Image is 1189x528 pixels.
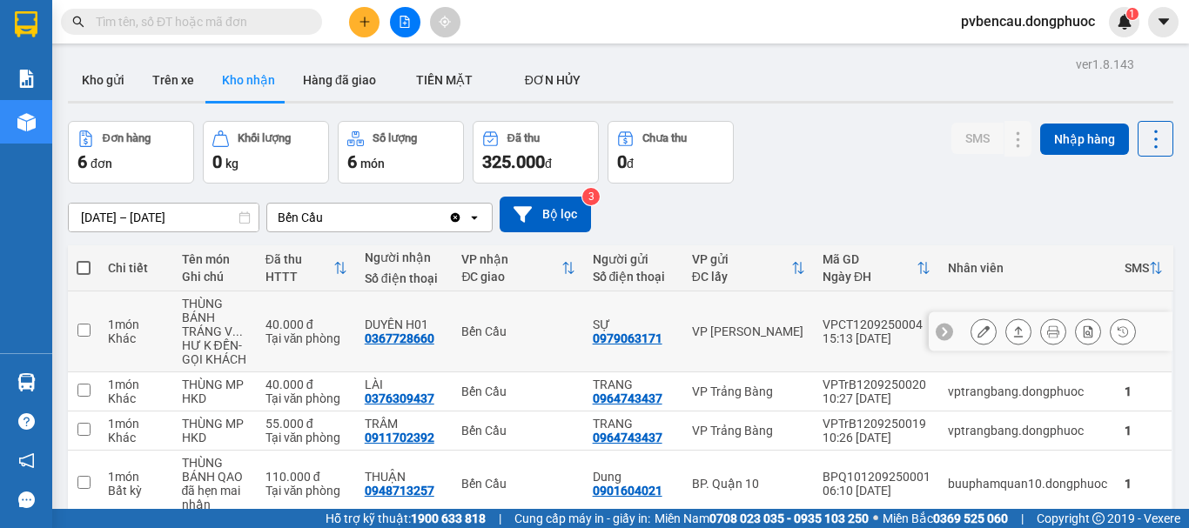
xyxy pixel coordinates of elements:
[108,378,165,391] div: 1 món
[642,132,687,144] div: Chưa thu
[1040,124,1129,155] button: Nhập hàng
[617,151,627,172] span: 0
[823,391,930,405] div: 10:27 [DATE]
[68,121,194,184] button: Đơn hàng6đơn
[507,132,540,144] div: Đã thu
[182,484,248,511] div: đã hẹn mai nhận
[627,157,634,170] span: đ
[461,384,574,398] div: Bến Cầu
[289,59,390,101] button: Hàng đã giao
[373,132,417,144] div: Số lượng
[265,331,347,345] div: Tại văn phòng
[1148,7,1179,37] button: caret-down
[1126,8,1139,20] sup: 1
[360,157,385,170] span: món
[823,417,930,431] div: VPTrB1209250019
[1092,512,1105,525] span: copyright
[68,59,138,101] button: Kho gửi
[461,252,561,266] div: VP nhận
[399,16,411,28] span: file-add
[108,391,165,405] div: Khác
[18,491,35,508] span: message
[349,7,380,37] button: plus
[225,157,238,170] span: kg
[692,384,805,398] div: VP Trảng Bàng
[1129,8,1135,20] span: 1
[17,70,36,88] img: solution-icon
[692,477,805,491] div: BP. Quận 10
[593,470,675,484] div: Dung
[593,484,662,498] div: 0901604021
[390,7,420,37] button: file-add
[365,378,445,391] div: LÀI
[338,121,464,184] button: Số lượng6món
[265,484,347,498] div: Tại văn phòng
[265,270,333,284] div: HTTT
[1117,14,1132,30] img: icon-new-feature
[108,470,165,484] div: 1 món
[347,151,357,172] span: 6
[1005,318,1031,344] div: Giao hàng
[430,7,460,37] button: aim
[873,515,878,522] span: ⚪️
[359,16,371,28] span: plus
[461,477,574,491] div: Bến Cầu
[96,12,301,31] input: Tìm tên, số ĐT hoặc mã đơn
[365,391,434,405] div: 0376309437
[692,324,805,338] div: VP [PERSON_NAME]
[108,484,165,498] div: Bất kỳ
[448,211,462,224] svg: Clear value
[265,417,347,431] div: 55.000 đ
[108,431,165,444] div: Khác
[500,197,591,232] button: Bộ lọc
[17,113,36,131] img: warehouse-icon
[482,151,545,172] span: 325.000
[582,188,600,205] sup: 3
[325,209,326,226] input: Selected Bến Cầu.
[823,470,930,484] div: BPQ101209250001
[15,11,37,37] img: logo-vxr
[499,509,501,528] span: |
[823,331,930,345] div: 15:13 [DATE]
[593,270,675,284] div: Số điện thoại
[182,456,248,484] div: THÙNG BÁNH QAO
[365,431,434,444] div: 0911702392
[461,270,561,284] div: ĐC giao
[232,324,243,338] span: ...
[593,391,662,405] div: 0964743437
[265,317,347,331] div: 40.000 đ
[18,413,35,430] span: question-circle
[1021,509,1024,528] span: |
[365,484,434,498] div: 0948713257
[823,270,917,284] div: Ngày ĐH
[365,251,445,264] div: Người nhận
[823,378,930,391] div: VPTrB1209250020
[182,417,248,431] div: THÙNG MP
[138,59,208,101] button: Trên xe
[1125,424,1163,438] div: 1
[365,417,445,431] div: TRÂM
[265,431,347,444] div: Tại văn phòng
[182,338,248,366] div: HƯ K ĐỀN-GỌI KHÁCH
[108,261,165,275] div: Chi tiết
[948,261,1107,275] div: Nhân viên
[1125,477,1163,491] div: 1
[203,121,329,184] button: Khối lượng0kg
[182,297,248,338] div: THÙNG BÁNH TRÁNG VÀ SỮA CHUA
[1116,245,1172,291] th: Toggle SortBy
[823,431,930,444] div: 10:26 [DATE]
[823,317,930,331] div: VPCT1209250004
[593,417,675,431] div: TRANG
[655,509,869,528] span: Miền Nam
[514,509,650,528] span: Cung cấp máy in - giấy in:
[265,391,347,405] div: Tại văn phòng
[91,157,112,170] span: đơn
[948,384,1107,398] div: vptrangbang.dongphuoc
[265,470,347,484] div: 110.000 đ
[108,317,165,331] div: 1 món
[17,373,36,391] img: warehouse-icon
[365,271,445,285] div: Số điện thoại
[593,378,675,391] div: TRANG
[411,511,486,525] strong: 1900 633 818
[182,270,248,284] div: Ghi chú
